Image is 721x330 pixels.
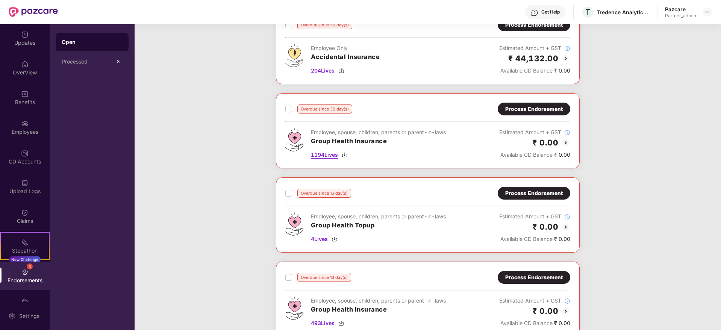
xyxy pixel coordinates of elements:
[297,20,352,29] div: Overdue since 30 day(s)
[561,138,570,147] img: svg+xml;base64,PHN2ZyBpZD0iQmFjay0yMHgyMCIgeG1sbnM9Imh0dHA6Ly93d3cudzMub3JnLzIwMDAvc3ZnIiB3aWR0aD...
[499,128,570,136] div: Estimated Amount + GST
[665,6,696,13] div: Pazcare
[21,31,29,38] img: svg+xml;base64,PHN2ZyBpZD0iVXBkYXRlZCIgeG1sbnM9Imh0dHA6Ly93d3cudzMub3JnLzIwMDAvc3ZnIiB3aWR0aD0iMj...
[499,151,570,159] div: ₹ 0.00
[311,44,380,52] div: Employee Only
[704,9,710,15] img: svg+xml;base64,PHN2ZyBpZD0iRHJvcGRvd24tMzJ4MzIiIHhtbG5zPSJodHRwOi8vd3d3LnczLm9yZy8yMDAwL3N2ZyIgd2...
[311,305,446,315] h3: Group Health Insurance
[564,214,570,220] img: svg+xml;base64,PHN2ZyBpZD0iSW5mb18tXzMyeDMyIiBkYXRhLW5hbWU9IkluZm8gLSAzMngzMiIgeG1sbnM9Imh0dHA6Ly...
[342,152,348,158] img: svg+xml;base64,PHN2ZyBpZD0iRG93bmxvYWQtMzJ4MzIiIHhtbG5zPSJodHRwOi8vd3d3LnczLm9yZy8yMDAwL3N2ZyIgd2...
[21,61,29,68] img: svg+xml;base64,PHN2ZyBpZD0iSG9tZSIgeG1sbnM9Imh0dHA6Ly93d3cudzMub3JnLzIwMDAvc3ZnIiB3aWR0aD0iMjAiIG...
[9,256,41,262] div: New Challenge
[311,221,446,230] h3: Group Health Topup
[9,7,58,17] img: New Pazcare Logo
[297,189,351,198] div: Overdue since 16 day(s)
[561,307,570,316] img: svg+xml;base64,PHN2ZyBpZD0iQmFjay0yMHgyMCIgeG1sbnM9Imh0dHA6Ly93d3cudzMub3JnLzIwMDAvc3ZnIiB3aWR0aD...
[21,90,29,98] img: svg+xml;base64,PHN2ZyBpZD0iQmVuZWZpdHMiIHhtbG5zPSJodHRwOi8vd3d3LnczLm9yZy8yMDAwL3N2ZyIgd2lkdGg9Ij...
[561,223,570,232] img: svg+xml;base64,PHN2ZyBpZD0iQmFjay0yMHgyMCIgeG1sbnM9Imh0dHA6Ly93d3cudzMub3JnLzIwMDAvc3ZnIiB3aWR0aD...
[531,9,538,17] img: svg+xml;base64,PHN2ZyBpZD0iSGVscC0zMngzMiIgeG1sbnM9Imh0dHA6Ly93d3cudzMub3JnLzIwMDAvc3ZnIiB3aWR0aD...
[505,105,563,113] div: Process Endorsement
[665,13,696,19] div: Partner_admin
[311,136,446,146] h3: Group Health Insurance
[597,9,649,16] div: Tredence Analytics Solutions Private Limited
[505,21,563,29] div: Process Endorsement
[297,104,352,114] div: Overdue since 30 day(s)
[114,57,123,66] div: 3
[500,151,553,158] span: Available CD Balance
[311,235,328,243] span: 4 Lives
[21,179,29,187] img: svg+xml;base64,PHN2ZyBpZD0iVXBsb2FkX0xvZ3MiIGRhdGEtbmFtZT0iVXBsb2FkIExvZ3MiIHhtbG5zPSJodHRwOi8vd3...
[499,319,570,327] div: ₹ 0.00
[311,297,446,305] div: Employee, spouse, children, parents or parent-in-laws
[541,9,560,15] div: Get Help
[17,312,42,320] div: Settings
[311,212,446,221] div: Employee, spouse, children, parents or parent-in-laws
[499,67,570,75] div: ₹ 0.00
[564,45,570,51] img: svg+xml;base64,PHN2ZyBpZD0iSW5mb18tXzMyeDMyIiBkYXRhLW5hbWU9IkluZm8gLSAzMngzMiIgeG1sbnM9Imh0dHA6Ly...
[311,52,380,62] h3: Accidental Insurance
[297,273,351,282] div: Overdue since 16 day(s)
[532,136,558,149] h2: ₹ 0.00
[311,319,335,327] span: 493 Lives
[499,235,570,243] div: ₹ 0.00
[1,247,49,254] div: Stepathon
[564,298,570,304] img: svg+xml;base64,PHN2ZyBpZD0iSW5mb18tXzMyeDMyIiBkYXRhLW5hbWU9IkluZm8gLSAzMngzMiIgeG1sbnM9Imh0dHA6Ly...
[285,44,303,67] img: svg+xml;base64,PHN2ZyB4bWxucz0iaHR0cDovL3d3dy53My5vcmcvMjAwMC9zdmciIHdpZHRoPSI0OS4zMjEiIGhlaWdodD...
[62,38,123,46] div: Open
[508,52,559,65] h2: ₹ 44,132.00
[561,54,570,63] img: svg+xml;base64,PHN2ZyBpZD0iQmFjay0yMHgyMCIgeG1sbnM9Imh0dHA6Ly93d3cudzMub3JnLzIwMDAvc3ZnIiB3aWR0aD...
[499,212,570,221] div: Estimated Amount + GST
[8,312,15,320] img: svg+xml;base64,PHN2ZyBpZD0iU2V0dGluZy0yMHgyMCIgeG1sbnM9Imh0dHA6Ly93d3cudzMub3JnLzIwMDAvc3ZnIiB3aW...
[500,236,553,242] span: Available CD Balance
[62,59,114,65] div: Processed
[338,320,344,326] img: svg+xml;base64,PHN2ZyBpZD0iRG93bmxvYWQtMzJ4MzIiIHhtbG5zPSJodHRwOi8vd3d3LnczLm9yZy8yMDAwL3N2ZyIgd2...
[27,263,33,269] div: 3
[21,150,29,157] img: svg+xml;base64,PHN2ZyBpZD0iQ0RfQWNjb3VudHMiIGRhdGEtbmFtZT0iQ0QgQWNjb3VudHMiIHhtbG5zPSJodHRwOi8vd3...
[505,273,563,282] div: Process Endorsement
[21,209,29,216] img: svg+xml;base64,PHN2ZyBpZD0iQ2xhaW0iIHhtbG5zPSJodHRwOi8vd3d3LnczLm9yZy8yMDAwL3N2ZyIgd2lkdGg9IjIwIi...
[532,305,558,317] h2: ₹ 0.00
[21,120,29,127] img: svg+xml;base64,PHN2ZyBpZD0iRW1wbG95ZWVzIiB4bWxucz0iaHR0cDovL3d3dy53My5vcmcvMjAwMC9zdmciIHdpZHRoPS...
[285,212,303,236] img: svg+xml;base64,PHN2ZyB4bWxucz0iaHR0cDovL3d3dy53My5vcmcvMjAwMC9zdmciIHdpZHRoPSI0Ny43MTQiIGhlaWdodD...
[338,68,344,74] img: svg+xml;base64,PHN2ZyBpZD0iRG93bmxvYWQtMzJ4MzIiIHhtbG5zPSJodHRwOi8vd3d3LnczLm9yZy8yMDAwL3N2ZyIgd2...
[500,320,553,326] span: Available CD Balance
[505,189,563,197] div: Process Endorsement
[564,130,570,136] img: svg+xml;base64,PHN2ZyBpZD0iSW5mb18tXzMyeDMyIiBkYXRhLW5hbWU9IkluZm8gLSAzMngzMiIgeG1sbnM9Imh0dHA6Ly...
[499,297,570,305] div: Estimated Amount + GST
[285,297,303,320] img: svg+xml;base64,PHN2ZyB4bWxucz0iaHR0cDovL3d3dy53My5vcmcvMjAwMC9zdmciIHdpZHRoPSI0Ny43MTQiIGhlaWdodD...
[332,236,338,242] img: svg+xml;base64,PHN2ZyBpZD0iRG93bmxvYWQtMzJ4MzIiIHhtbG5zPSJodHRwOi8vd3d3LnczLm9yZy8yMDAwL3N2ZyIgd2...
[311,151,338,159] span: 1194 Lives
[21,268,29,276] img: svg+xml;base64,PHN2ZyBpZD0iRW5kb3JzZW1lbnRzIiB4bWxucz0iaHR0cDovL3d3dy53My5vcmcvMjAwMC9zdmciIHdpZH...
[532,221,558,233] h2: ₹ 0.00
[21,239,29,246] img: svg+xml;base64,PHN2ZyB4bWxucz0iaHR0cDovL3d3dy53My5vcmcvMjAwMC9zdmciIHdpZHRoPSIyMSIgaGVpZ2h0PSIyMC...
[499,44,570,52] div: Estimated Amount + GST
[500,67,553,74] span: Available CD Balance
[311,67,335,75] span: 204 Lives
[311,128,446,136] div: Employee, spouse, children, parents or parent-in-laws
[285,128,303,151] img: svg+xml;base64,PHN2ZyB4bWxucz0iaHR0cDovL3d3dy53My5vcmcvMjAwMC9zdmciIHdpZHRoPSI0Ny43MTQiIGhlaWdodD...
[21,298,29,306] img: svg+xml;base64,PHN2ZyBpZD0iTXlfT3JkZXJzIiBkYXRhLW5hbWU9Ik15IE9yZGVycyIgeG1sbnM9Imh0dHA6Ly93d3cudz...
[585,8,590,17] span: T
